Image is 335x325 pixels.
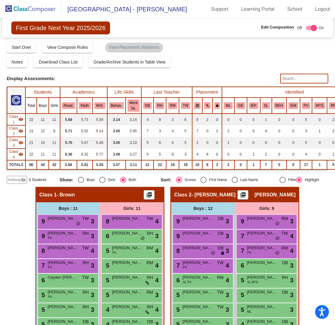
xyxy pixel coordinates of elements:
[202,114,212,125] td: 2
[77,160,92,169] td: 5.81
[182,215,213,222] span: [PERSON_NAME]
[312,125,327,137] td: 1
[238,177,258,183] div: Last Name
[192,98,203,114] th: Keep away students
[37,125,49,137] td: 12
[220,251,225,256] span: lock
[140,236,145,241] span: do_not_disturb_alt
[40,262,45,269] span: 7
[154,114,166,125] td: 8
[11,21,110,34] span: First Grade Next Year 2025/2026
[154,98,166,114] th: Rebecca Huckabee
[9,137,18,148] span: Class 3
[49,125,60,137] td: 9
[18,152,23,157] mat-icon: visibility
[222,114,234,125] td: 0
[147,245,153,251] span: RM
[175,233,180,239] span: 9
[48,215,78,222] span: [PERSON_NAME]
[126,114,141,125] td: 3.14
[112,245,143,251] span: [PERSON_NAME]
[282,4,307,14] a: School
[141,114,154,125] td: 4
[12,45,31,50] span: Start Over
[82,215,89,222] span: TW
[155,217,158,226] span: 4
[234,160,247,169] td: 0
[272,98,287,114] th: IEP - Behavior
[49,114,60,125] td: 11
[302,102,310,109] button: PV
[60,149,77,160] td: 6.36
[91,231,94,241] span: 3
[48,230,78,236] span: [PERSON_NAME]
[226,246,229,255] span: 3
[93,114,107,125] td: 5.59
[261,24,294,30] span: Edit Composition
[290,217,293,226] span: 3
[168,102,177,109] button: RM
[126,137,141,149] td: 3.10
[126,149,141,160] td: 3.27
[77,137,92,149] td: 5.67
[7,160,25,169] td: TOTALS
[290,246,293,255] span: 4
[9,114,18,125] span: Class 1
[7,42,36,53] button: Start Over
[7,149,25,160] td: No teacher - McKenzie
[40,218,45,225] span: 9
[107,160,126,169] td: 3.07
[192,114,203,125] td: 5
[290,261,293,270] span: 3
[60,137,77,149] td: 5.76
[192,192,236,198] span: - [PERSON_NAME]
[312,98,327,114] th: Student was brought to MTSS
[49,160,60,169] td: 42
[202,137,212,149] td: 0
[260,149,272,160] td: 2
[107,114,126,125] td: 3.14
[287,160,300,169] td: 0
[37,98,49,114] th: Boys
[166,114,179,125] td: 3
[91,217,94,226] span: 3
[104,247,109,254] span: 5
[236,4,280,14] a: Learning Portal
[60,160,77,169] td: 5.88
[42,42,93,53] button: View Compose Rules
[94,102,105,109] button: Writ.
[143,102,152,109] button: DB
[211,251,215,256] span: do_not_disturb_alt
[49,98,60,114] th: Girls
[107,87,141,98] th: Life Skills
[107,137,126,149] td: 3.05
[141,87,192,98] th: Last Teacher
[93,149,107,160] td: 5.77
[247,215,277,222] span: [PERSON_NAME]
[234,137,247,149] td: 0
[49,137,60,149] td: 11
[82,245,89,251] span: TW
[60,125,77,137] td: 5.71
[105,43,163,52] mat-chip: View Placement Violations
[18,129,23,133] mat-icon: visibility
[48,260,78,266] span: [PERSON_NAME]
[141,125,154,137] td: 7
[272,125,287,137] td: 0
[222,98,234,114] th: Multi-Lingual
[236,102,245,109] button: GE
[260,114,272,125] td: 1
[34,56,82,68] button: Download Class List
[286,177,296,183] div: Filter
[161,177,258,183] mat-radio-group: Select an option
[181,102,190,109] button: TW
[212,149,222,160] td: 0
[300,160,312,169] td: 17
[155,231,158,241] span: 3
[37,149,49,160] td: 11
[47,45,88,50] span: View Compose Rules
[212,98,222,114] th: Keep with teacher
[260,160,272,169] td: 7
[154,149,166,160] td: 5
[179,160,192,169] td: 19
